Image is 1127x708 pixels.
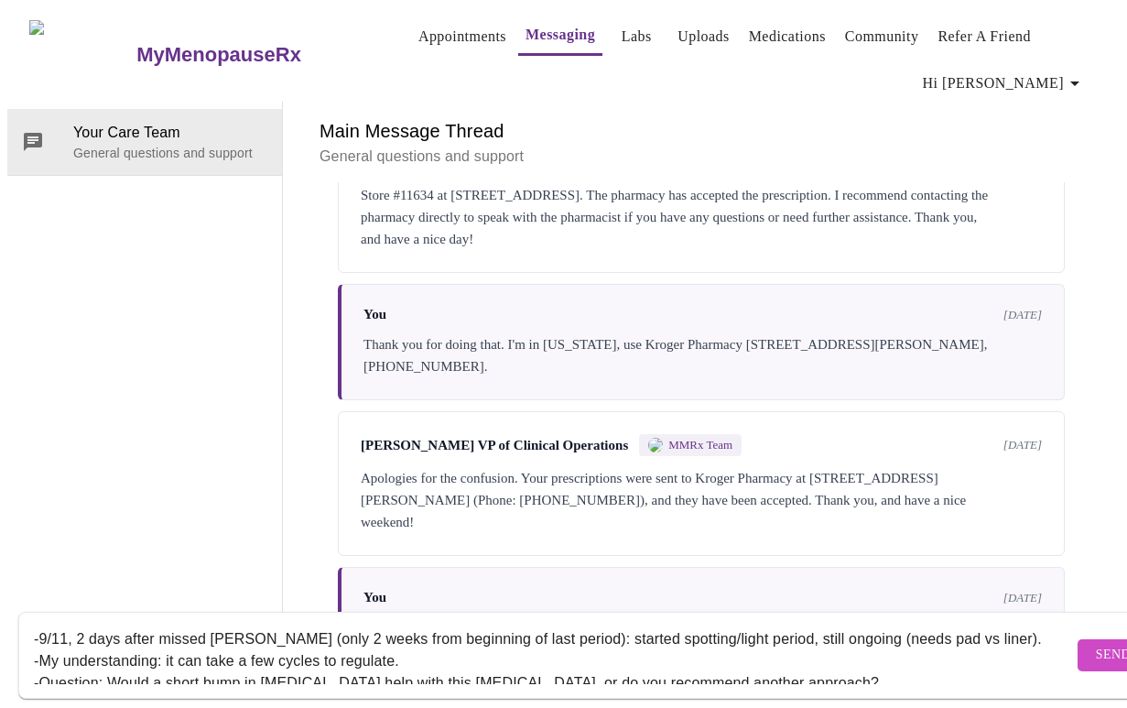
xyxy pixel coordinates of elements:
[34,626,1073,684] textarea: Send a message about your appointment
[526,22,595,48] a: Messaging
[742,18,833,55] button: Medications
[1003,308,1042,322] span: [DATE]
[668,438,732,452] span: MMRx Team
[930,18,1038,55] button: Refer a Friend
[7,109,282,175] div: Your Care TeamGeneral questions and support
[1003,591,1042,605] span: [DATE]
[363,307,386,322] span: You
[622,24,652,49] a: Labs
[749,24,826,49] a: Medications
[320,116,1083,146] h6: Main Message Thread
[363,590,386,605] span: You
[411,18,514,55] button: Appointments
[670,18,737,55] button: Uploads
[320,146,1083,168] p: General questions and support
[838,18,927,55] button: Community
[648,438,663,452] img: MMRX
[677,24,730,49] a: Uploads
[607,18,666,55] button: Labs
[845,24,919,49] a: Community
[518,16,602,56] button: Messaging
[363,333,1042,377] div: Thank you for doing that. I'm in [US_STATE], use Kroger Pharmacy [STREET_ADDRESS][PERSON_NAME], [...
[937,24,1031,49] a: Refer a Friend
[73,122,267,144] span: Your Care Team
[923,71,1086,96] span: Hi [PERSON_NAME]
[135,23,374,87] a: MyMenopauseRx
[361,467,1042,533] div: Apologies for the confusion. Your prescriptions were sent to Kroger Pharmacy at [STREET_ADDRESS][...
[916,65,1093,102] button: Hi [PERSON_NAME]
[361,438,628,453] span: [PERSON_NAME] VP of Clinical Operations
[29,20,135,89] img: MyMenopauseRx Logo
[1003,438,1042,452] span: [DATE]
[418,24,506,49] a: Appointments
[136,43,301,67] h3: MyMenopauseRx
[361,162,1042,250] div: Hi [PERSON_NAME], We sent your [MEDICAL_DATA] 0.05 mg prescription electronically to Walgreens Dr...
[73,144,267,162] p: General questions and support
